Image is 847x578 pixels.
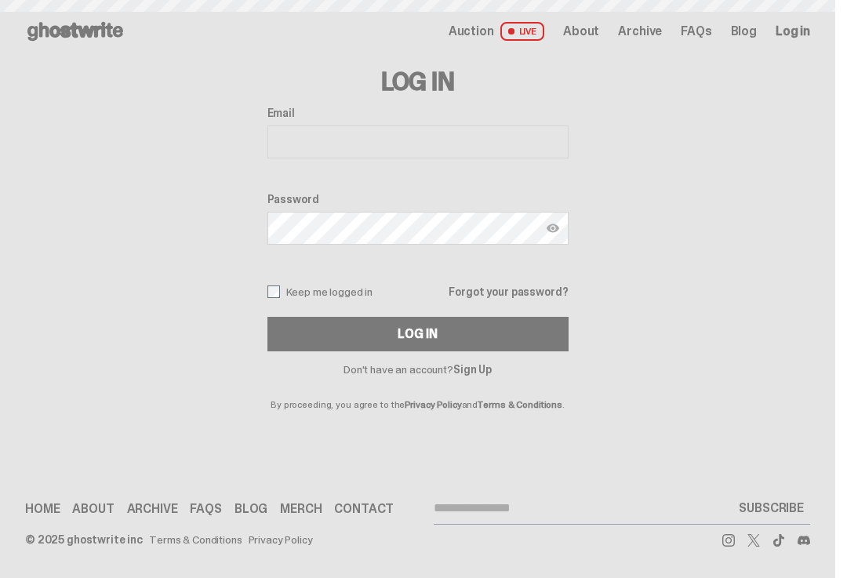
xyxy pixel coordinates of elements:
[267,285,280,298] input: Keep me logged in
[25,534,143,545] div: © 2025 ghostwrite inc
[72,503,114,515] a: About
[267,364,569,375] p: Don't have an account?
[267,69,569,94] h3: Log In
[478,398,562,411] a: Terms & Conditions
[732,493,810,524] button: SUBSCRIBE
[249,534,313,545] a: Privacy Policy
[267,317,569,351] button: Log In
[267,375,569,409] p: By proceeding, you agree to the and .
[190,503,221,515] a: FAQs
[500,22,545,41] span: LIVE
[149,534,242,545] a: Terms & Conditions
[398,328,437,340] div: Log In
[776,25,810,38] a: Log in
[267,285,373,298] label: Keep me logged in
[731,25,757,38] a: Blog
[449,286,568,297] a: Forgot your password?
[405,398,461,411] a: Privacy Policy
[280,503,322,515] a: Merch
[618,25,662,38] a: Archive
[449,25,494,38] span: Auction
[547,222,559,234] img: Show password
[25,503,60,515] a: Home
[267,193,569,205] label: Password
[267,107,569,119] label: Email
[453,362,492,376] a: Sign Up
[334,503,394,515] a: Contact
[449,22,544,41] a: Auction LIVE
[234,503,267,515] a: Blog
[681,25,711,38] a: FAQs
[127,503,178,515] a: Archive
[563,25,599,38] a: About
